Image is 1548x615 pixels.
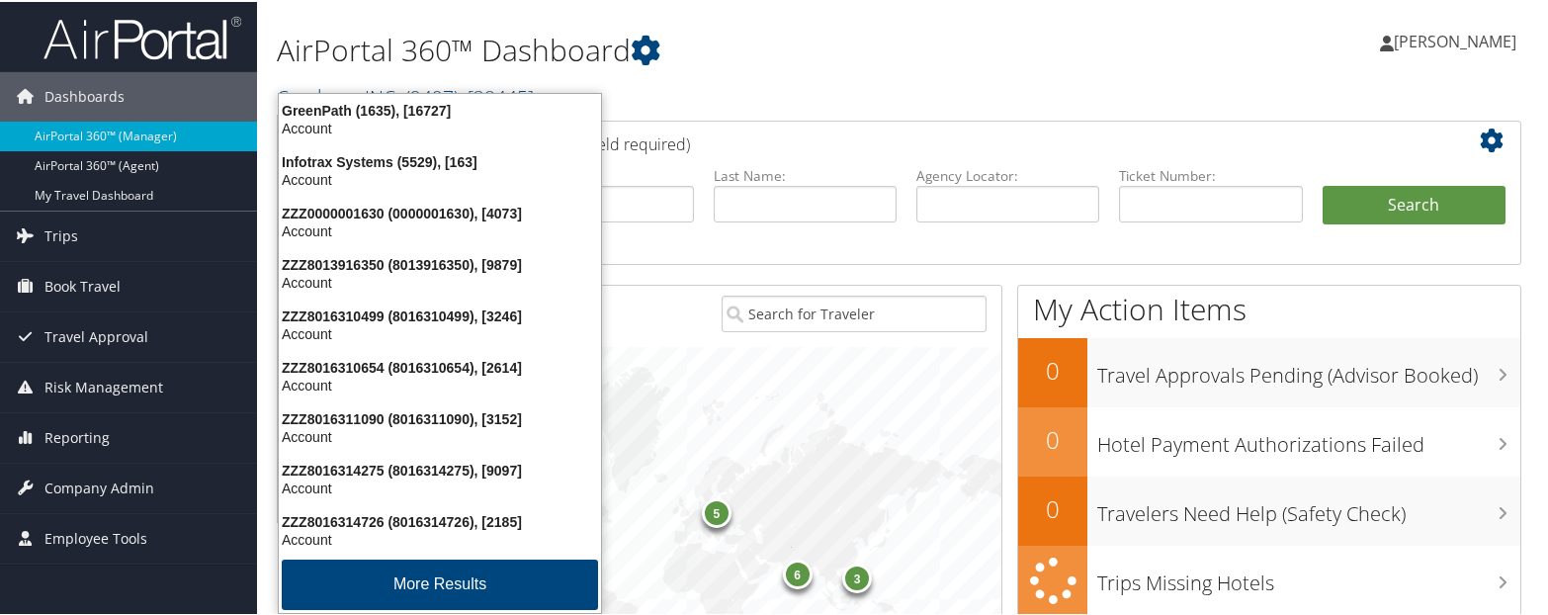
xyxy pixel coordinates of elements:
[267,426,613,444] div: Account
[782,557,812,586] div: 6
[267,357,613,375] div: ZZZ8016310654 (8016310654), [2614]
[267,529,613,547] div: Account
[1018,421,1087,455] h2: 0
[1097,419,1520,457] h3: Hotel Payment Authorizations Failed
[916,164,1099,184] label: Agency Locator:
[1097,350,1520,388] h3: Travel Approvals Pending (Advisor Booked)
[1018,544,1520,614] a: Trips Missing Hotels
[1394,29,1516,50] span: [PERSON_NAME]
[1018,475,1520,544] a: 0Travelers Need Help (Safety Check)
[277,28,1116,69] h1: AirPortal 360™ Dashboard
[267,460,613,478] div: ZZZ8016314275 (8016314275), [9097]
[1018,405,1520,475] a: 0Hotel Payment Authorizations Failed
[267,323,613,341] div: Account
[1380,10,1536,69] a: [PERSON_NAME]
[267,169,613,187] div: Account
[44,70,125,120] span: Dashboards
[267,151,613,169] div: Infotrax Systems (5529), [163]
[44,411,110,461] span: Reporting
[44,310,148,360] span: Travel Approval
[267,203,613,220] div: ZZZ0000001630 (0000001630), [4073]
[267,408,613,426] div: ZZZ8016311090 (8016311090), [3152]
[1119,164,1302,184] label: Ticket Number:
[842,562,872,591] div: 3
[702,495,731,525] div: 5
[267,478,613,495] div: Account
[307,123,1404,156] h2: Airtinerary Lookup
[1018,490,1087,524] h2: 0
[714,164,897,184] label: Last Name:
[267,375,613,393] div: Account
[43,13,241,59] img: airportal-logo.png
[267,306,613,323] div: ZZZ8016310499 (8016310499), [3246]
[1018,352,1087,386] h2: 0
[44,462,154,511] span: Company Admin
[44,260,121,309] span: Book Travel
[1018,287,1520,328] h1: My Action Items
[267,511,613,529] div: ZZZ8016314726 (8016314726), [2185]
[44,210,78,259] span: Trips
[1097,558,1520,595] h3: Trips Missing Hotels
[722,294,988,330] input: Search for Traveler
[1097,488,1520,526] h3: Travelers Need Help (Safety Check)
[277,82,534,109] a: Conduent INC.
[267,118,613,135] div: Account
[459,82,534,109] span: , [ 38445 ]
[267,272,613,290] div: Account
[44,361,163,410] span: Risk Management
[405,82,459,109] span: ( 2497 )
[267,100,613,118] div: GreenPath (1635), [16727]
[282,558,598,608] button: More Results
[1323,184,1505,223] button: Search
[1018,336,1520,405] a: 0Travel Approvals Pending (Advisor Booked)
[267,254,613,272] div: ZZZ8013916350 (8013916350), [9879]
[44,512,147,562] span: Employee Tools
[267,220,613,238] div: Account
